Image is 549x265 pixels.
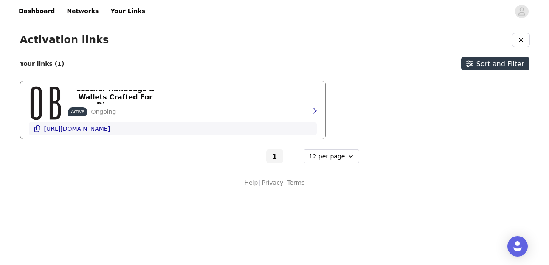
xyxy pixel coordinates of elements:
button: [URL][DOMAIN_NAME] [29,122,317,135]
a: Help [245,178,258,187]
h1: Activation links [20,34,109,46]
p: [URL][DOMAIN_NAME] [44,125,110,132]
a: Dashboard [14,2,60,21]
h2: Your links (1) [20,60,65,68]
button: Leather Handbags & Wallets Crafted For Discovery [68,90,163,104]
p: Leather Handbags & Wallets Crafted For Discovery [73,85,158,109]
p: Active [71,108,84,115]
button: Go To Page 1 [266,149,283,163]
div: Open Intercom Messenger [507,236,528,257]
a: Networks [62,2,104,21]
button: Go to previous page [248,149,265,163]
button: Go to next page [285,149,302,163]
div: avatar [518,5,526,18]
a: Terms [287,178,304,187]
a: Your Links [105,2,150,21]
img: Leather Handbags & Wallets Crafted For Discovery [29,86,63,120]
button: Sort and Filter [461,57,529,70]
a: Privacy [262,178,283,187]
p: Ongoing [91,107,116,116]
